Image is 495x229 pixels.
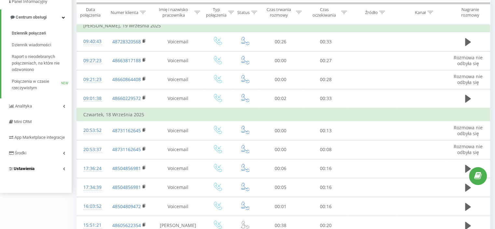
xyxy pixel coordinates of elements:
[258,70,303,89] td: 00:00
[153,159,203,178] td: Voicemail
[12,76,72,94] a: Połączenia w czasie rzeczywistymNEW
[264,7,294,18] div: Czas trwania rozmowy
[303,178,348,197] td: 00:16
[14,119,32,124] span: Mini CRM
[303,32,348,51] td: 00:33
[15,104,32,108] span: Analityka
[14,166,34,171] span: Ustawienia
[258,159,303,178] td: 00:06
[12,27,72,39] a: Dziennik połączeń
[112,76,141,82] a: 48660864408
[83,162,99,175] div: 17:36:24
[12,78,61,91] span: Połączenia w czasie rzeczywistym
[258,32,303,51] td: 00:26
[415,9,426,15] div: Kanał
[303,89,348,108] td: 00:33
[153,51,203,70] td: Voicemail
[112,146,141,152] a: 48731162645
[112,165,141,171] a: 48504856981
[153,70,203,89] td: Voicemail
[111,9,138,15] div: Numer klienta
[15,150,26,155] span: Środki
[453,143,482,155] span: Rozmowa nie odbyła się
[453,124,482,136] span: Rozmowa nie odbyła się
[258,140,303,159] td: 00:00
[303,159,348,178] td: 00:16
[83,181,99,194] div: 17:34:39
[453,54,482,66] span: Rozmowa nie odbyła się
[258,121,303,140] td: 00:00
[258,197,303,216] td: 00:01
[14,135,65,140] span: App Marketplace integracje
[77,19,490,32] td: [PERSON_NAME], 19 Września 2025
[112,95,141,101] a: 48660229572
[258,178,303,197] td: 00:05
[112,38,141,45] a: 48728320568
[153,32,203,51] td: Voicemail
[112,184,141,190] a: 48504856981
[83,200,99,213] div: 16:03:52
[112,57,141,64] a: 48663817188
[153,89,203,108] td: Voicemail
[153,178,203,197] td: Voicemail
[16,15,47,20] span: Centrum obsługi
[237,9,250,15] div: Status
[453,73,482,85] span: Rozmowa nie odbyła się
[303,140,348,159] td: 00:08
[452,7,488,18] div: Nagranie rozmowy
[83,73,99,86] div: 09:21:23
[1,9,72,25] a: Centrum obsługi
[83,143,99,156] div: 20:53:37
[206,7,227,18] div: Typ połączenia
[303,51,348,70] td: 00:27
[303,121,348,140] td: 00:13
[83,54,99,67] div: 09:27:23
[77,7,104,18] div: Data połączenia
[303,70,348,89] td: 00:28
[12,53,68,73] span: Raport o nieodebranych połączeniach, na które nie odzwoniono
[155,7,193,18] div: Imię i nazwisko pracownika
[83,92,99,105] div: 09:01:38
[309,7,339,18] div: Czas oczekiwania
[153,140,203,159] td: Voicemail
[365,9,378,15] div: Źródło
[258,89,303,108] td: 00:02
[12,42,51,48] span: Dziennik wiadomości
[303,197,348,216] td: 00:16
[153,197,203,216] td: Voicemail
[12,39,72,51] a: Dziennik wiadomości
[258,51,303,70] td: 00:00
[77,108,490,121] td: Czwartek, 18 Września 2025
[153,121,203,140] td: Voicemail
[83,124,99,137] div: 20:53:52
[83,35,99,48] div: 09:40:43
[12,30,46,36] span: Dziennik połączeń
[12,51,72,76] a: Raport o nieodebranych połączeniach, na które nie odzwoniono
[112,127,141,134] a: 48731162645
[112,203,141,209] a: 48504809472
[112,222,141,228] a: 48605622354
